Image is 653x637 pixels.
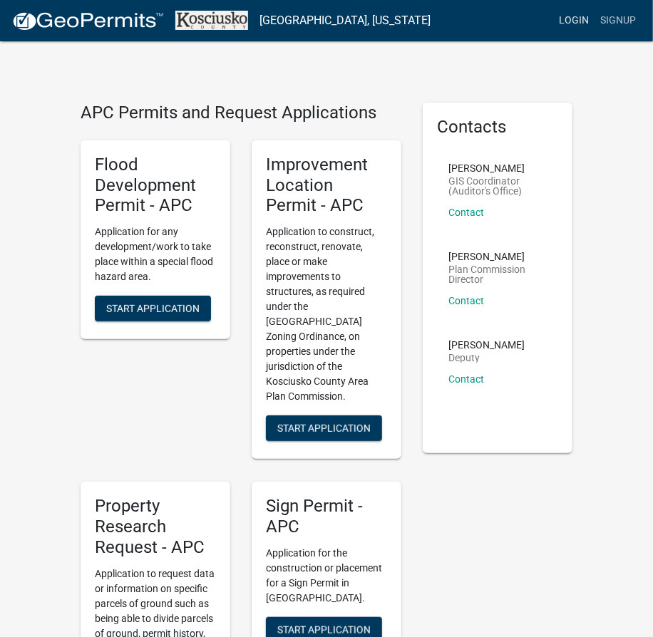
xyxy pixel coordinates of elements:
h5: Contacts [437,117,558,138]
p: GIS Coordinator (Auditor's Office) [448,176,547,196]
a: Login [553,7,595,34]
h5: Improvement Location Permit - APC [266,155,387,216]
a: Contact [448,295,484,306]
a: Contact [448,207,484,218]
p: Application for any development/work to take place within a special flood hazard area. [95,224,216,284]
h5: Property Research Request - APC [95,496,216,557]
button: Start Application [266,415,382,441]
h5: Sign Permit - APC [266,496,387,537]
p: Application for the construction or placement for a Sign Permit in [GEOGRAPHIC_DATA]. [266,546,387,606]
p: [PERSON_NAME] [448,340,525,350]
p: Deputy [448,353,525,363]
span: Start Application [277,623,371,635]
p: [PERSON_NAME] [448,163,547,173]
p: Plan Commission Director [448,264,547,284]
a: Contact [448,373,484,385]
span: Start Application [277,423,371,434]
a: [GEOGRAPHIC_DATA], [US_STATE] [259,9,431,33]
button: Start Application [95,296,211,321]
h4: APC Permits and Request Applications [81,103,401,123]
span: Start Application [106,303,200,314]
a: Signup [595,7,642,34]
img: Kosciusko County, Indiana [175,11,248,30]
p: [PERSON_NAME] [448,252,547,261]
h5: Flood Development Permit - APC [95,155,216,216]
p: Application to construct, reconstruct, renovate, place or make improvements to structures, as req... [266,224,387,404]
